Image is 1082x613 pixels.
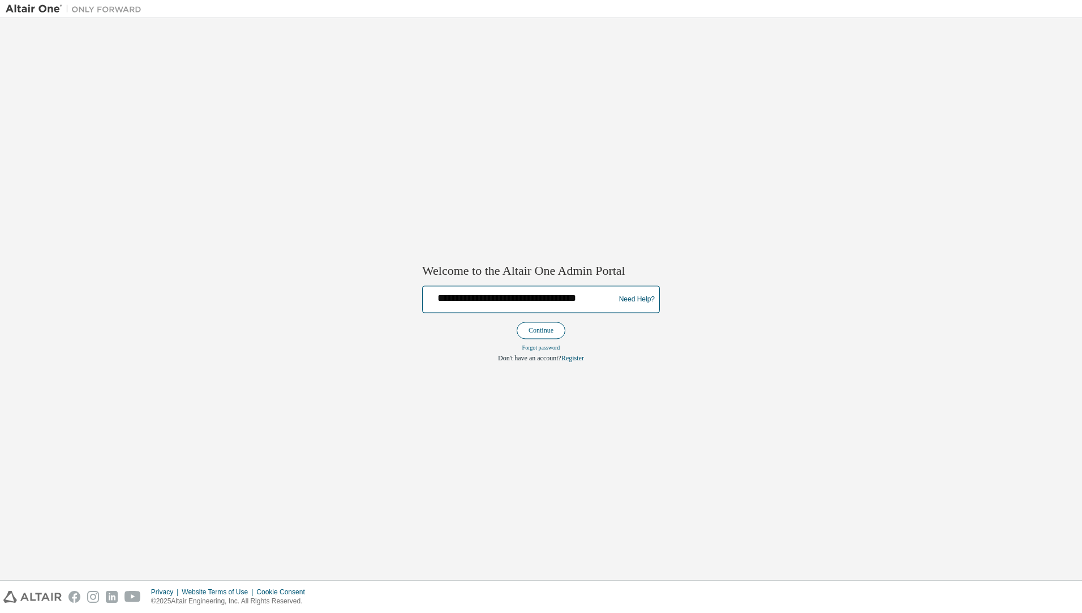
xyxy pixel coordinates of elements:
[6,3,147,15] img: Altair One
[422,263,660,279] h2: Welcome to the Altair One Admin Portal
[3,591,62,603] img: altair_logo.svg
[87,591,99,603] img: instagram.svg
[256,588,311,597] div: Cookie Consent
[561,355,584,363] a: Register
[106,591,118,603] img: linkedin.svg
[151,588,182,597] div: Privacy
[68,591,80,603] img: facebook.svg
[124,591,141,603] img: youtube.svg
[517,322,565,339] button: Continue
[182,588,256,597] div: Website Terms of Use
[498,355,561,363] span: Don't have an account?
[151,597,312,606] p: © 2025 Altair Engineering, Inc. All Rights Reserved.
[522,345,560,351] a: Forgot password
